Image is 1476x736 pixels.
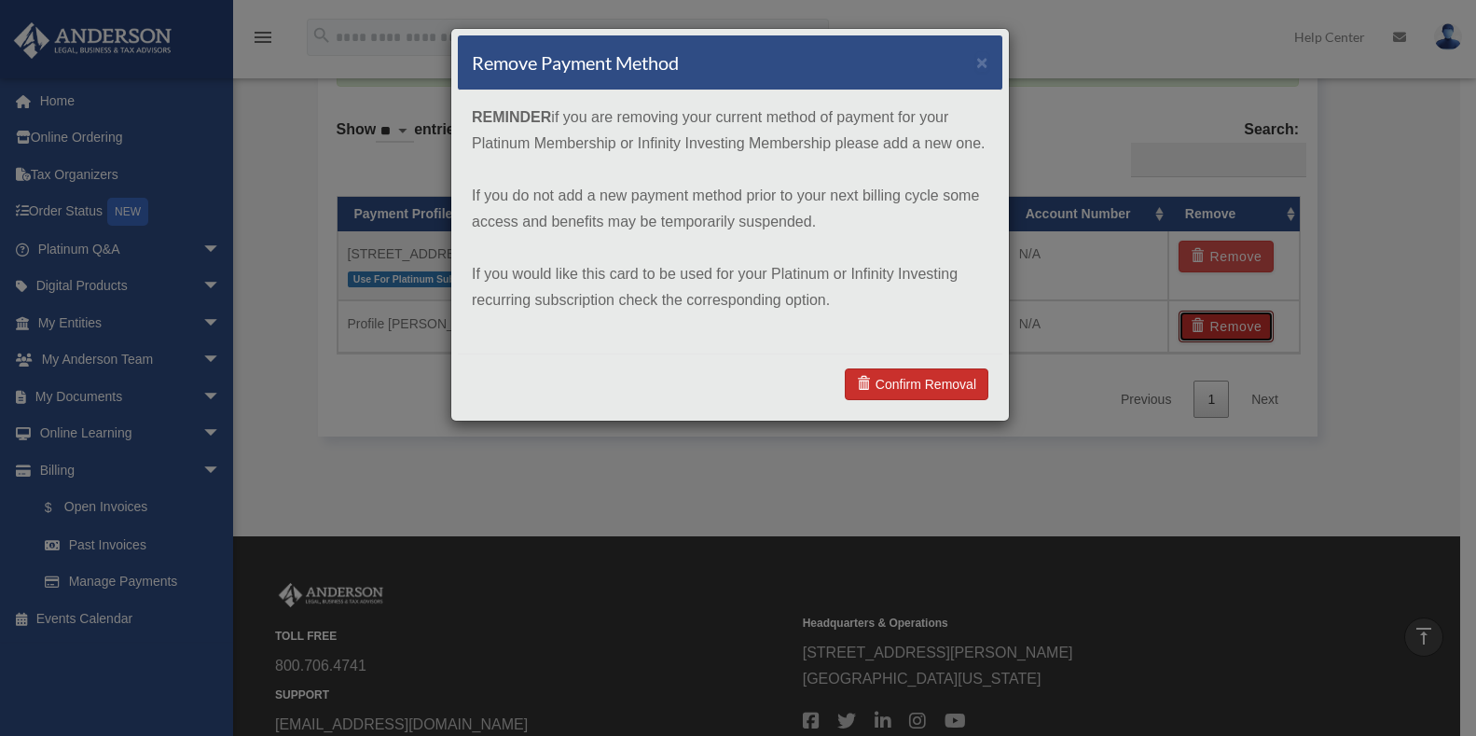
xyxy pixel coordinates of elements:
strong: REMINDER [472,109,551,125]
button: × [976,52,988,72]
p: If you do not add a new payment method prior to your next billing cycle some access and benefits ... [472,183,988,235]
a: Confirm Removal [845,368,988,400]
div: if you are removing your current method of payment for your Platinum Membership or Infinity Inves... [458,90,1002,354]
h4: Remove Payment Method [472,49,679,76]
p: If you would like this card to be used for your Platinum or Infinity Investing recurring subscrip... [472,261,988,313]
